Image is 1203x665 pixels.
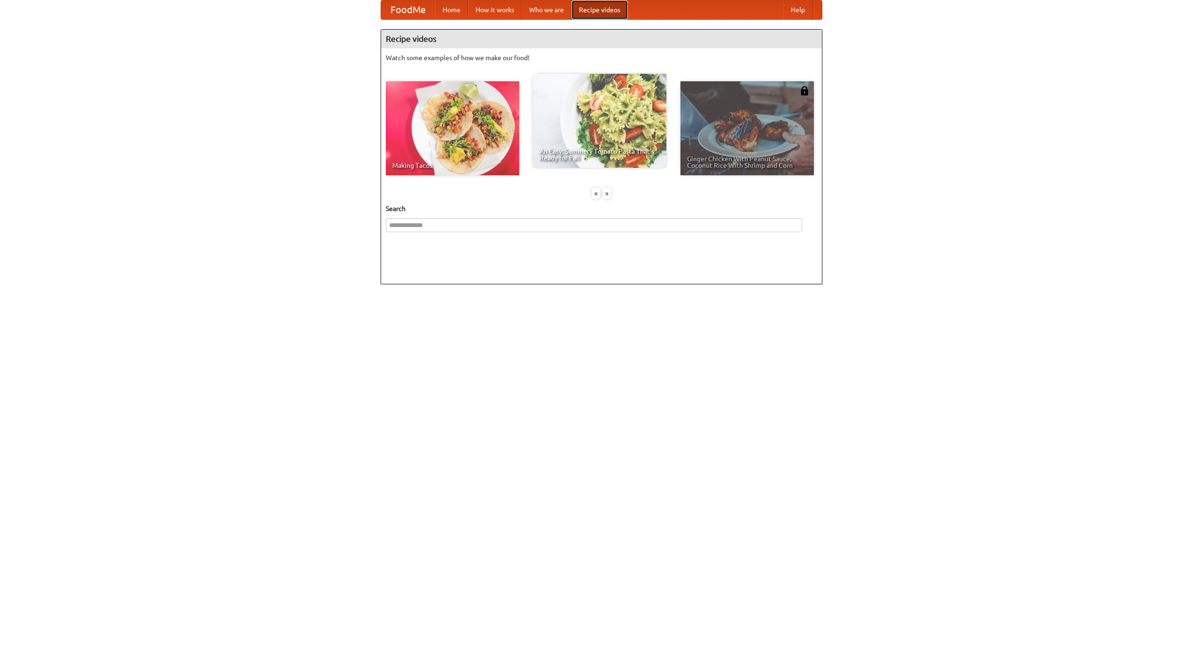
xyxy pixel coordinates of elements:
a: Help [783,0,812,19]
a: Home [435,0,468,19]
p: Watch some examples of how we make our food! [386,53,817,63]
a: An Easy, Summery Tomato Pasta That's Ready for Fall [533,74,666,168]
div: « [592,188,600,199]
div: » [603,188,611,199]
span: An Easy, Summery Tomato Pasta That's Ready for Fall [539,148,660,161]
h4: Recipe videos [381,30,822,48]
a: Who we are [522,0,571,19]
span: Making Tacos [392,162,513,169]
h5: Search [386,204,817,213]
img: 483408.png [800,86,809,95]
a: Recipe videos [571,0,628,19]
a: Making Tacos [386,81,519,175]
a: How it works [468,0,522,19]
a: FoodMe [381,0,435,19]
